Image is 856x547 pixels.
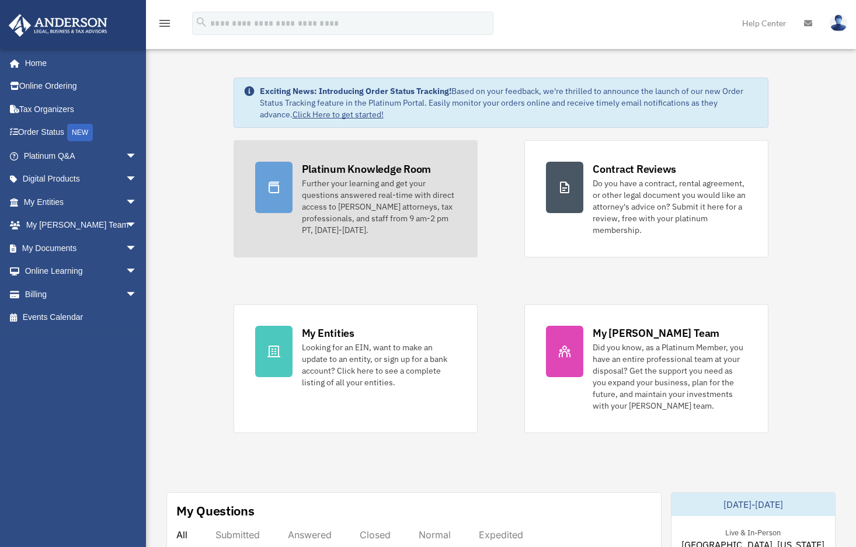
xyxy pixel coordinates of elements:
[593,342,747,412] div: Did you know, as a Platinum Member, you have an entire professional team at your disposal? Get th...
[419,529,451,541] div: Normal
[593,326,719,340] div: My [PERSON_NAME] Team
[158,16,172,30] i: menu
[360,529,391,541] div: Closed
[288,529,332,541] div: Answered
[5,14,111,37] img: Anderson Advisors Platinum Portal
[8,214,155,237] a: My [PERSON_NAME] Teamarrow_drop_down
[158,20,172,30] a: menu
[126,144,149,168] span: arrow_drop_down
[234,304,478,433] a: My Entities Looking for an EIN, want to make an update to an entity, or sign up for a bank accoun...
[260,85,759,120] div: Based on your feedback, we're thrilled to announce the launch of our new Order Status Tracking fe...
[8,306,155,329] a: Events Calendar
[260,86,451,96] strong: Exciting News: Introducing Order Status Tracking!
[302,177,456,236] div: Further your learning and get your questions answered real-time with direct access to [PERSON_NAM...
[8,121,155,145] a: Order StatusNEW
[8,144,155,168] a: Platinum Q&Aarrow_drop_down
[8,283,155,306] a: Billingarrow_drop_down
[716,525,790,538] div: Live & In-Person
[830,15,847,32] img: User Pic
[671,493,836,516] div: [DATE]-[DATE]
[8,236,155,260] a: My Documentsarrow_drop_down
[126,236,149,260] span: arrow_drop_down
[593,162,676,176] div: Contract Reviews
[593,177,747,236] div: Do you have a contract, rental agreement, or other legal document you would like an attorney's ad...
[302,342,456,388] div: Looking for an EIN, want to make an update to an entity, or sign up for a bank account? Click her...
[302,326,354,340] div: My Entities
[293,109,384,120] a: Click Here to get started!
[479,529,523,541] div: Expedited
[8,190,155,214] a: My Entitiesarrow_drop_down
[302,162,432,176] div: Platinum Knowledge Room
[126,168,149,191] span: arrow_drop_down
[126,190,149,214] span: arrow_drop_down
[8,97,155,121] a: Tax Organizers
[8,260,155,283] a: Online Learningarrow_drop_down
[8,75,155,98] a: Online Ordering
[8,168,155,191] a: Digital Productsarrow_drop_down
[176,529,187,541] div: All
[524,140,768,257] a: Contract Reviews Do you have a contract, rental agreement, or other legal document you would like...
[195,16,208,29] i: search
[126,260,149,284] span: arrow_drop_down
[234,140,478,257] a: Platinum Knowledge Room Further your learning and get your questions answered real-time with dire...
[67,124,93,141] div: NEW
[176,502,255,520] div: My Questions
[126,214,149,238] span: arrow_drop_down
[524,304,768,433] a: My [PERSON_NAME] Team Did you know, as a Platinum Member, you have an entire professional team at...
[126,283,149,306] span: arrow_drop_down
[8,51,149,75] a: Home
[215,529,260,541] div: Submitted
